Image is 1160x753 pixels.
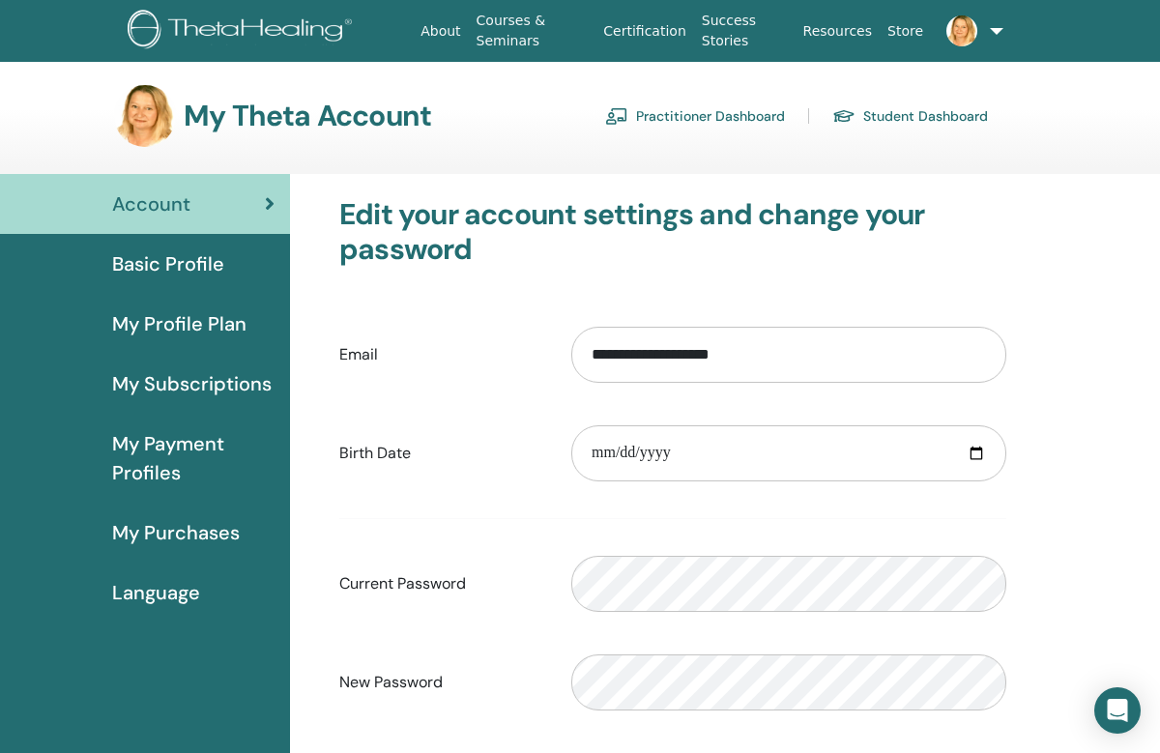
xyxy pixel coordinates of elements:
[694,3,796,59] a: Success Stories
[114,85,176,147] img: default.jpg
[325,435,557,472] label: Birth Date
[325,336,557,373] label: Email
[832,108,855,125] img: graduation-cap.svg
[112,429,275,487] span: My Payment Profiles
[413,14,468,49] a: About
[325,565,557,602] label: Current Password
[112,309,246,338] span: My Profile Plan
[605,107,628,125] img: chalkboard-teacher.svg
[112,518,240,547] span: My Purchases
[880,14,931,49] a: Store
[605,101,785,131] a: Practitioner Dashboard
[469,3,596,59] a: Courses & Seminars
[112,369,272,398] span: My Subscriptions
[946,15,977,46] img: default.jpg
[112,578,200,607] span: Language
[184,99,431,133] h3: My Theta Account
[832,101,988,131] a: Student Dashboard
[1094,687,1141,734] div: Open Intercom Messenger
[112,249,224,278] span: Basic Profile
[128,10,359,53] img: logo.png
[325,664,557,701] label: New Password
[339,197,1006,267] h3: Edit your account settings and change your password
[112,189,190,218] span: Account
[796,14,881,49] a: Resources
[595,14,693,49] a: Certification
